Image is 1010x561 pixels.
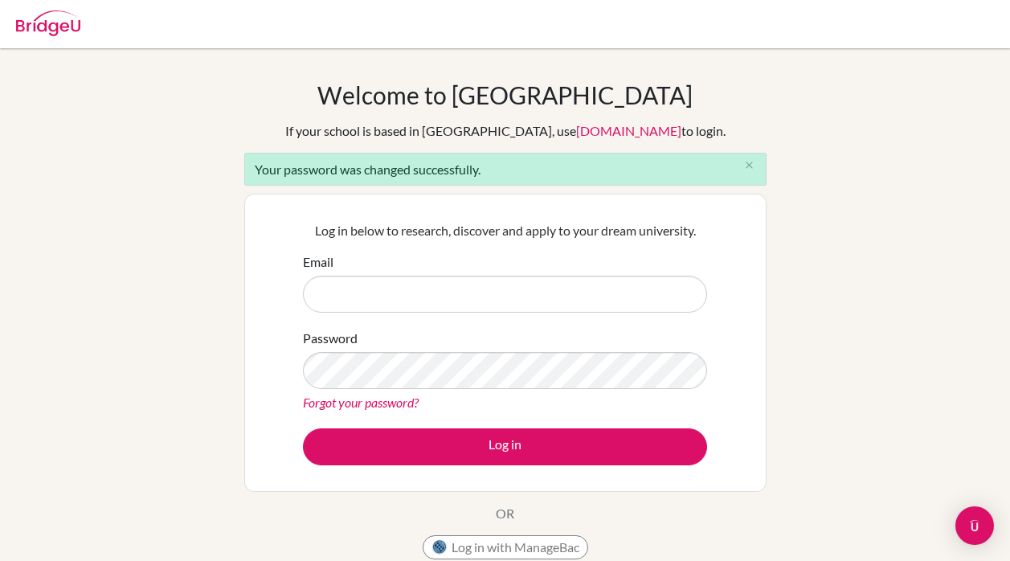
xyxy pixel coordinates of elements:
div: Your password was changed successfully. [244,153,767,186]
img: Bridge-U [16,10,80,36]
i: close [743,159,755,171]
label: Password [303,329,358,348]
div: Open Intercom Messenger [955,506,994,545]
p: OR [496,504,514,523]
button: Close [734,154,766,178]
button: Log in with ManageBac [423,535,588,559]
button: Log in [303,428,707,465]
label: Email [303,252,333,272]
h1: Welcome to [GEOGRAPHIC_DATA] [317,80,693,109]
a: Forgot your password? [303,395,419,410]
a: [DOMAIN_NAME] [576,123,681,138]
div: If your school is based in [GEOGRAPHIC_DATA], use to login. [285,121,726,141]
p: Log in below to research, discover and apply to your dream university. [303,221,707,240]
